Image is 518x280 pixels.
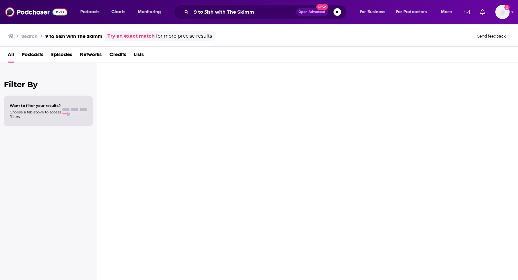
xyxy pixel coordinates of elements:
[10,110,61,119] span: Choose a tab above to access filters.
[51,49,72,63] a: Episodes
[495,5,510,19] span: Logged in as kbastian
[441,7,452,17] span: More
[133,7,169,17] button: open menu
[21,33,38,39] h3: Search
[107,32,155,40] a: Try an exact match
[396,7,427,17] span: For Podcasters
[10,103,61,108] span: Want to filter your results?
[45,33,102,39] h3: 9 to 5ish with The Skimm
[436,7,460,17] button: open menu
[360,7,385,17] span: For Business
[461,6,472,17] a: Show notifications dropdown
[495,5,510,19] img: User Profile
[296,8,328,16] button: Open AdvancedNew
[111,7,125,17] span: Charts
[475,33,508,39] button: Send feedback
[191,7,296,17] input: Search podcasts, credits, & more...
[156,32,212,40] span: for more precise results
[180,5,353,19] div: Search podcasts, credits, & more...
[76,7,108,17] button: open menu
[495,5,510,19] button: Show profile menu
[80,7,99,17] span: Podcasts
[316,4,328,10] span: New
[22,49,43,63] a: Podcasts
[504,5,510,10] svg: Add a profile image
[5,6,67,18] img: Podchaser - Follow, Share and Rate Podcasts
[107,7,129,17] a: Charts
[109,49,126,63] a: Credits
[80,49,102,63] a: Networks
[134,49,144,63] a: Lists
[298,10,325,14] span: Open Advanced
[355,7,393,17] button: open menu
[4,80,93,89] h2: Filter By
[8,49,14,63] a: All
[478,6,488,17] a: Show notifications dropdown
[392,7,436,17] button: open menu
[138,7,161,17] span: Monitoring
